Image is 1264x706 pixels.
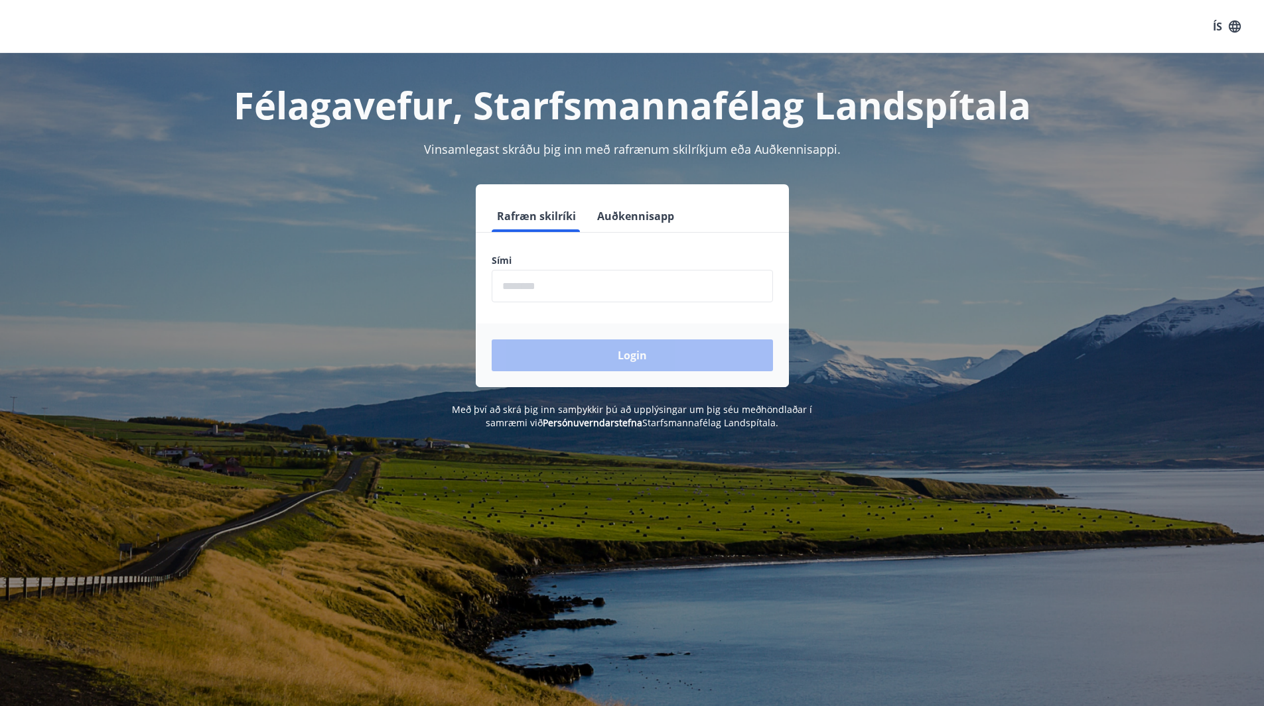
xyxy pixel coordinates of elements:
[492,254,773,267] label: Sími
[543,416,642,429] a: Persónuverndarstefna
[492,200,581,232] button: Rafræn skilríki
[171,80,1094,130] h1: Félagavefur, Starfsmannafélag Landspítala
[452,403,812,429] span: Með því að skrá þig inn samþykkir þú að upplýsingar um þig séu meðhöndlaðar í samræmi við Starfsm...
[1206,15,1248,38] button: ÍS
[424,141,841,157] span: Vinsamlegast skráðu þig inn með rafrænum skilríkjum eða Auðkennisappi.
[592,200,679,232] button: Auðkennisapp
